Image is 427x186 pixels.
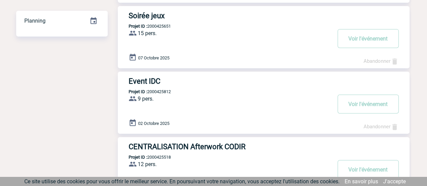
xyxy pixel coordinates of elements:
[129,142,331,151] h3: CENTRALISATION Afterwork CODIR
[118,142,409,151] a: CENTRALISATION Afterwork CODIR
[129,11,331,20] h3: Soirée jeux
[16,11,108,31] div: Retrouvez ici tous vos événements organisés par date et état d'avancement
[118,11,409,20] a: Soirée jeux
[118,89,171,94] p: 2000425812
[129,155,147,160] b: Projet ID :
[16,10,108,30] a: Planning
[364,58,399,64] a: Abandonner
[24,178,340,185] span: Ce site utilise des cookies pour vous offrir le meilleur service. En poursuivant votre navigation...
[129,24,147,29] b: Projet ID :
[364,124,399,130] a: Abandonner
[118,77,409,85] a: Event IDC
[338,29,399,48] button: Voir l'événement
[118,24,171,29] p: 2000425651
[345,178,378,185] a: En savoir plus
[138,121,169,126] span: 02 Octobre 2025
[129,77,331,85] h3: Event IDC
[118,155,171,160] p: 2000425518
[138,30,157,36] span: 15 pers.
[338,160,399,179] button: Voir l'événement
[24,18,46,24] span: Planning
[338,95,399,113] button: Voir l'événement
[138,96,154,102] span: 9 pers.
[383,178,406,185] a: J'accepte
[138,55,169,60] span: 07 Octobre 2025
[138,161,157,167] span: 12 pers.
[129,89,147,94] b: Projet ID :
